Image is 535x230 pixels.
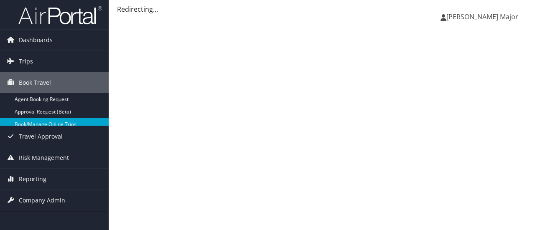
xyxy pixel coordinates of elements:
[19,169,46,190] span: Reporting
[441,4,527,29] a: [PERSON_NAME] Major
[19,30,53,51] span: Dashboards
[19,147,69,168] span: Risk Management
[19,51,33,72] span: Trips
[446,12,518,21] span: [PERSON_NAME] Major
[19,126,63,147] span: Travel Approval
[18,5,102,25] img: airportal-logo.png
[117,4,527,14] div: Redirecting...
[19,72,51,93] span: Book Travel
[19,190,65,211] span: Company Admin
